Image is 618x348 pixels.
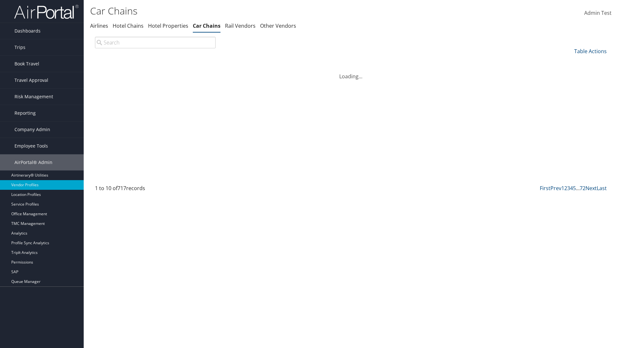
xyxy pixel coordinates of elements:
[90,4,438,18] h1: Car Chains
[584,9,612,16] span: Admin Test
[14,56,39,72] span: Book Travel
[90,65,612,80] div: Loading...
[14,23,41,39] span: Dashboards
[95,37,216,48] input: Search
[14,72,48,88] span: Travel Approval
[597,185,607,192] a: Last
[14,154,52,170] span: AirPortal® Admin
[148,22,188,29] a: Hotel Properties
[260,22,296,29] a: Other Vendors
[14,121,50,138] span: Company Admin
[570,185,573,192] a: 4
[14,105,36,121] span: Reporting
[567,185,570,192] a: 3
[225,22,256,29] a: Rail Vendors
[193,22,220,29] a: Car Chains
[576,185,580,192] span: …
[585,185,597,192] a: Next
[573,185,576,192] a: 5
[574,48,607,55] a: Table Actions
[550,185,561,192] a: Prev
[90,22,108,29] a: Airlines
[14,39,25,55] span: Trips
[561,185,564,192] a: 1
[95,184,216,195] div: 1 to 10 of records
[564,185,567,192] a: 2
[540,185,550,192] a: First
[117,185,126,192] span: 717
[580,185,585,192] a: 72
[113,22,144,29] a: Hotel Chains
[14,138,48,154] span: Employee Tools
[584,3,612,23] a: Admin Test
[14,4,79,19] img: airportal-logo.png
[14,89,53,105] span: Risk Management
